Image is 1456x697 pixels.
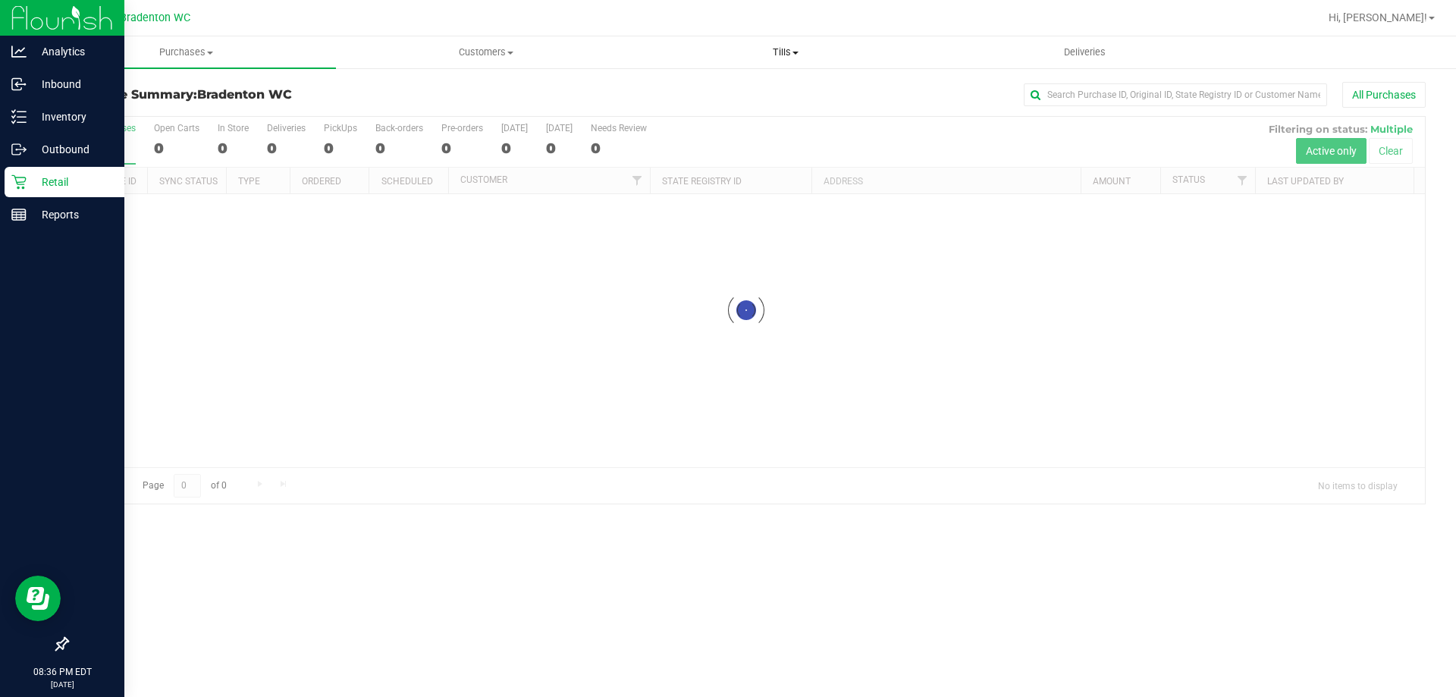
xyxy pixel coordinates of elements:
inline-svg: Inbound [11,77,27,92]
span: Purchases [36,46,336,59]
inline-svg: Reports [11,207,27,222]
a: Purchases [36,36,336,68]
p: Analytics [27,42,118,61]
h3: Purchase Summary: [67,88,519,102]
button: All Purchases [1342,82,1426,108]
p: [DATE] [7,679,118,690]
a: Deliveries [935,36,1235,68]
p: Inventory [27,108,118,126]
a: Customers [336,36,635,68]
input: Search Purchase ID, Original ID, State Registry ID or Customer Name... [1024,83,1327,106]
a: Tills [635,36,935,68]
inline-svg: Analytics [11,44,27,59]
p: Reports [27,206,118,224]
inline-svg: Inventory [11,109,27,124]
inline-svg: Retail [11,174,27,190]
p: Retail [27,173,118,191]
inline-svg: Outbound [11,142,27,157]
span: Deliveries [1043,46,1126,59]
span: Tills [636,46,934,59]
span: Bradenton WC [197,87,292,102]
iframe: Resource center [15,576,61,621]
p: 08:36 PM EDT [7,665,118,679]
span: Customers [337,46,635,59]
p: Inbound [27,75,118,93]
span: Hi, [PERSON_NAME]! [1329,11,1427,24]
p: Outbound [27,140,118,159]
span: Bradenton WC [120,11,190,24]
